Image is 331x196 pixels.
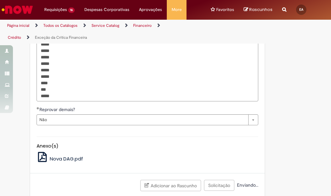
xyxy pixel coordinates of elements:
a: Todos os Catálogos [43,23,78,28]
span: Não [39,115,245,125]
a: Financeiro [133,23,152,28]
a: Página inicial [7,23,29,28]
a: Exceção da Crítica Financeira [35,35,87,40]
span: Enviando... [236,182,258,188]
span: Requisições [44,6,67,13]
span: EA [299,7,303,12]
span: Favoritos [216,6,234,13]
ul: Trilhas de página [5,20,188,44]
span: 16 [68,7,75,13]
span: Reprovar demais? [39,107,76,112]
h5: Anexo(s) [37,143,259,149]
a: Crédito [8,35,21,40]
span: Aprovações [139,6,162,13]
span: Rascunhos [249,6,272,13]
a: Service Catalog [91,23,119,28]
span: More [172,6,182,13]
a: Nova DAG.pdf [37,155,83,162]
span: Obrigatório Preenchido [37,107,39,109]
a: No momento, sua lista de rascunhos tem 0 Itens [244,6,272,13]
img: ServiceNow [1,3,34,16]
span: Despesas Corporativas [84,6,129,13]
span: Nova DAG.pdf [50,155,83,162]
